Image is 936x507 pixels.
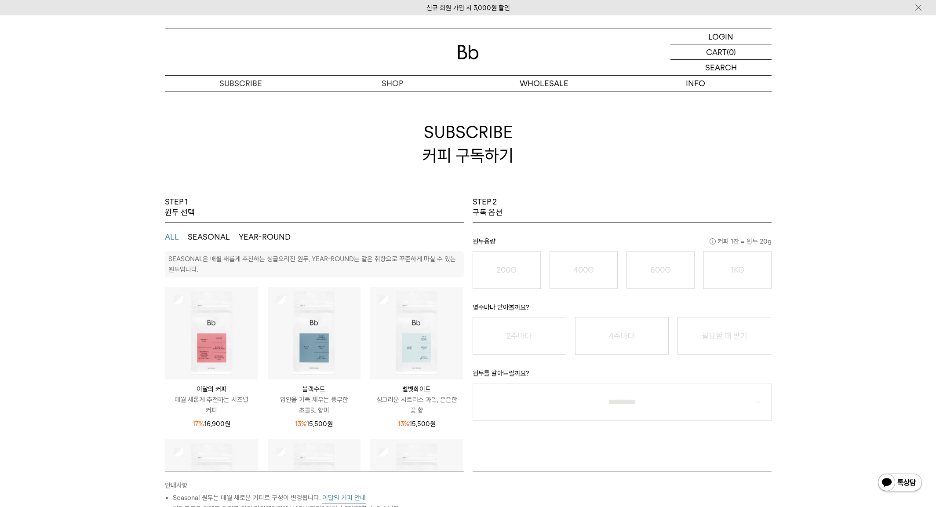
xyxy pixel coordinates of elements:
span: 원 [430,420,436,428]
img: 상품이미지 [268,287,361,379]
h2: SUBSCRIBE 커피 구독하기 [165,91,772,197]
p: 블랙수트 [268,384,361,394]
img: 상품이미지 [370,287,463,379]
p: 16,900 [193,419,230,429]
p: 매월 새롭게 추천하는 시즈널 커피 [165,394,258,416]
button: 1KG [703,251,772,289]
p: 15,500 [295,419,333,429]
p: 안내사항 [165,480,464,492]
p: (0) [727,44,736,59]
p: 원두를 갈아드릴까요? [473,368,772,383]
span: 13% [295,420,306,428]
p: CART [706,44,727,59]
p: 입안을 가득 채우는 풍부한 초콜릿 향미 [268,394,361,416]
p: 15,500 [398,419,436,429]
button: 필요할 때 받기 [677,317,771,355]
p: 벨벳화이트 [370,384,463,394]
o: 600G [650,265,671,274]
p: STEP 2 구독 옵션 [473,197,503,218]
a: SUBSCRIBE [165,76,317,91]
a: SHOP [317,76,468,91]
p: SEASONAL은 매월 새롭게 추천하는 싱글오리진 원두, YEAR-ROUND는 같은 취향으로 꾸준하게 마실 수 있는 원두입니다. [168,255,456,274]
img: 로고 [458,45,479,59]
o: 200G [496,265,517,274]
a: LOGIN [670,29,772,44]
p: 이달의 커피 [165,384,258,394]
button: ALL [165,232,179,242]
button: 200G [473,251,541,289]
button: 600G [626,251,695,289]
img: 카카오톡 채널 1:1 채팅 버튼 [877,473,923,494]
button: 2주마다 [473,317,566,355]
span: 원 [225,420,230,428]
span: 원 [327,420,333,428]
p: INFO [620,76,772,91]
a: 신규 회원 가입 시 3,000원 할인 [426,4,510,12]
span: 17% [193,420,204,428]
p: 몇주마다 받아볼까요? [473,302,772,317]
button: SEASONAL [188,232,230,242]
span: 13% [398,420,409,428]
li: Seasonal 원두는 매월 새로운 커피로 구성이 변경됩니다. [173,492,464,503]
o: 400G [573,265,594,274]
p: STEP 1 원두 선택 [165,197,195,218]
button: 4주마다 [575,317,669,355]
p: LOGIN [708,29,733,44]
button: 400G [550,251,618,289]
o: 1KG [731,265,744,274]
p: 원두용량 [473,236,772,251]
button: 이달의 커피 안내 [322,492,366,503]
p: WHOLESALE [468,76,620,91]
p: 싱그러운 시트러스 과일, 은은한 꽃 향 [370,394,463,416]
button: YEAR-ROUND [239,232,291,242]
span: 커피 1잔 = 윈두 20g [710,236,772,247]
img: 상품이미지 [165,287,258,379]
p: SEARCH [705,60,737,75]
a: CART (0) [670,44,772,60]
